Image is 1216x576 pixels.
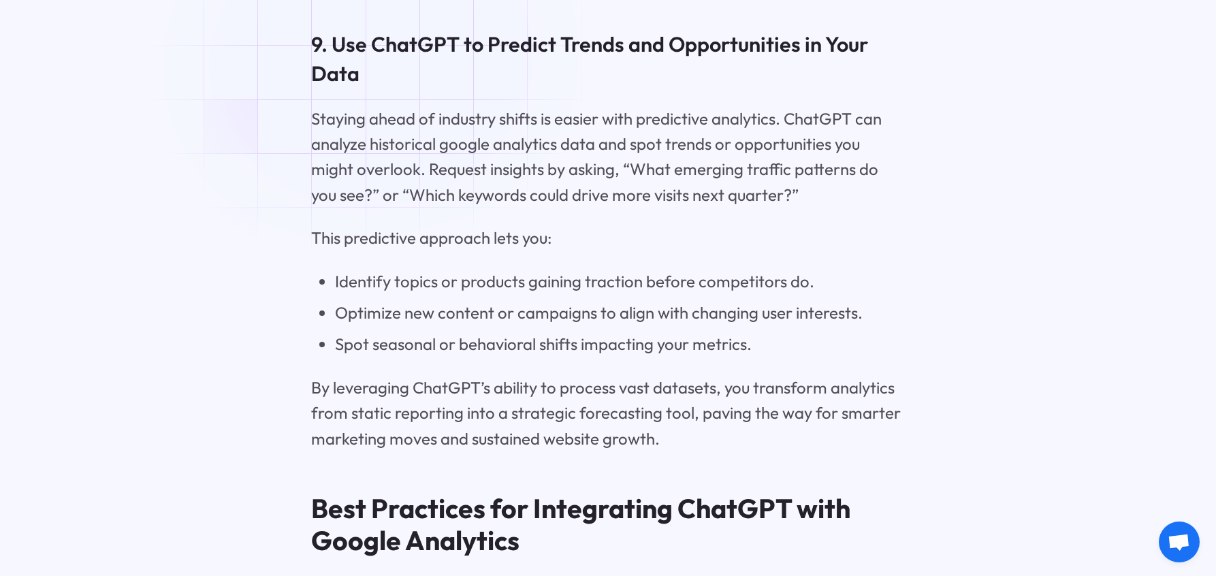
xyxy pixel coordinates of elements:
h2: Best Practices for Integrating ChatGPT with Google Analytics [311,493,905,556]
p: Staying ahead of industry shifts is easier with predictive analytics. ChatGPT can analyze histori... [311,106,905,208]
h3: 9. Use ChatGPT to Predict Trends and Opportunities in Your Data [311,30,905,88]
li: Spot seasonal or behavioral shifts impacting your metrics. [335,332,905,357]
li: Identify topics or products gaining traction before competitors do. [335,269,905,294]
li: Optimize new content or campaigns to align with changing user interests. [335,300,905,325]
p: By leveraging ChatGPT’s ability to process vast datasets, you transform analytics from static rep... [311,375,905,451]
p: This predictive approach lets you: [311,225,905,251]
div: Open chat [1159,522,1200,562]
